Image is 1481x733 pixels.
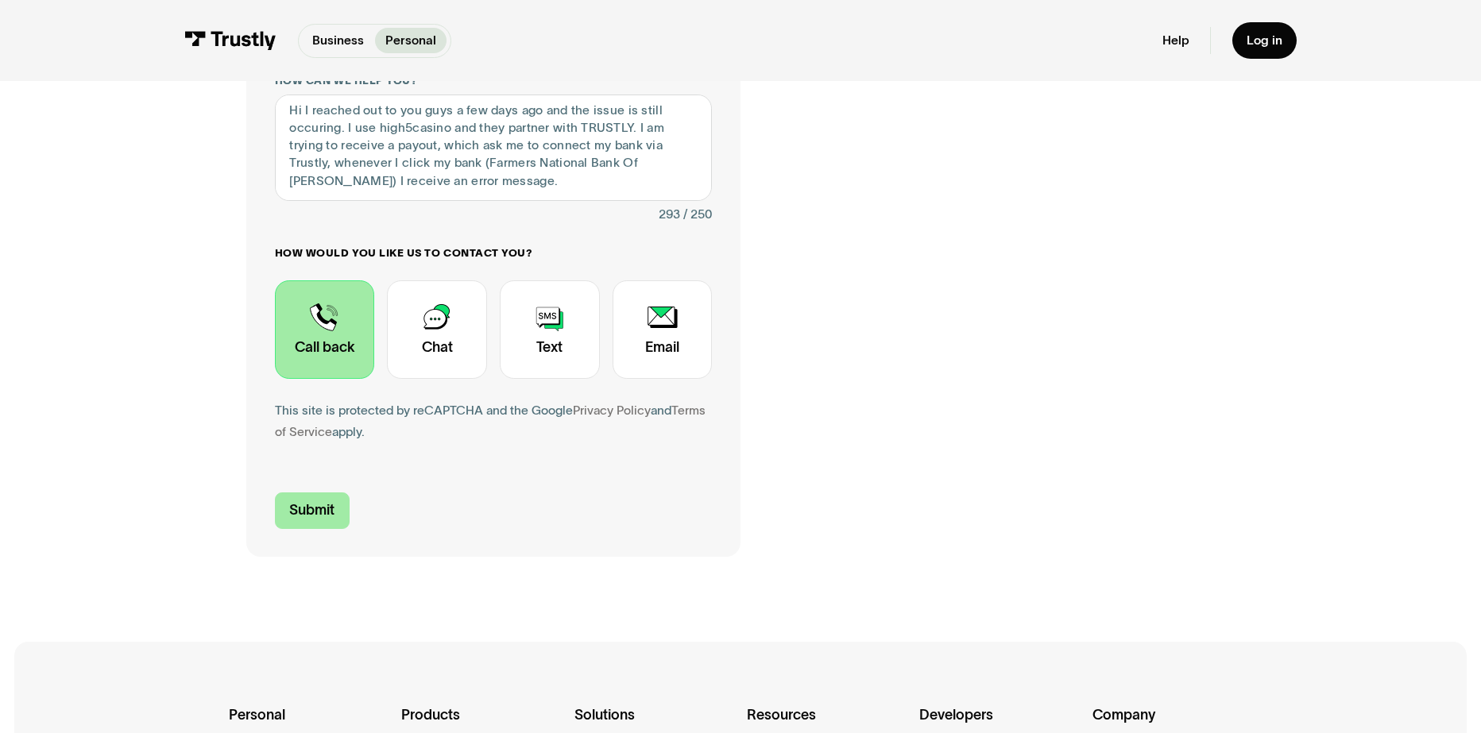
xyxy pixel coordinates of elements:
[659,204,680,226] div: 293
[1247,33,1282,48] div: Log in
[275,492,350,529] input: Submit
[385,31,436,49] p: Personal
[573,403,651,417] a: Privacy Policy
[184,31,276,50] img: Trustly Logo
[683,204,712,226] div: / 250
[1162,33,1189,48] a: Help
[312,31,364,49] p: Business
[375,28,447,53] a: Personal
[1232,22,1297,60] a: Log in
[275,246,713,260] label: How would you like us to contact you?
[302,28,375,53] a: Business
[275,403,706,438] a: Terms of Service
[275,400,713,442] div: This site is protected by reCAPTCHA and the Google and apply.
